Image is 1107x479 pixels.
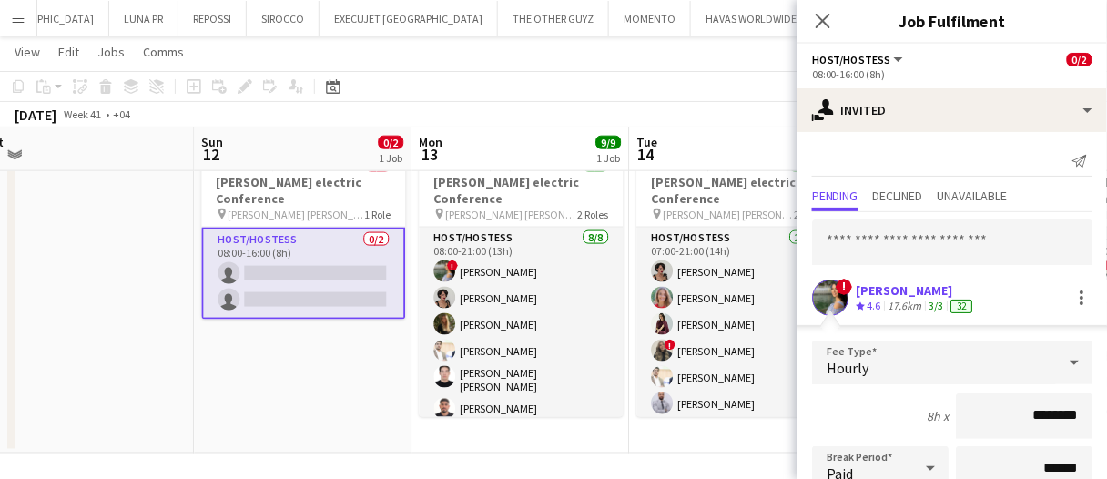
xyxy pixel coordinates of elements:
[178,1,247,36] button: REPOSSI
[950,300,972,313] div: 32
[416,144,442,165] span: 13
[247,1,320,36] button: SIROCCO
[836,279,852,295] span: !
[419,148,623,417] app-job-card: 08:00-21:00 (13h)9/9[PERSON_NAME] electric Conference [PERSON_NAME] [PERSON_NAME]2 RolesHost/Host...
[90,40,132,64] a: Jobs
[419,174,623,207] h3: [PERSON_NAME] electric Conference
[691,1,909,36] button: HAVAS WORLDWIDE MIDDLE EAST FZ LLC
[812,67,1092,81] div: 08:00-16:00 (8h)
[445,208,577,221] span: [PERSON_NAME] [PERSON_NAME]
[15,44,40,60] span: View
[201,228,405,320] app-card-role: Host/Hostess0/208:00-16:00 (8h)
[929,299,943,312] app-skills-label: 3/3
[15,106,56,124] div: [DATE]
[884,299,925,314] div: 17.6km
[596,151,620,165] div: 1 Job
[109,1,178,36] button: LUNA PR
[364,208,391,221] span: 1 Role
[636,148,840,417] app-job-card: 07:00-21:00 (14h)21/21[PERSON_NAME] electric Conference [PERSON_NAME] [PERSON_NAME]2 RolesHost/Ho...
[320,1,498,36] button: EXECUJET [GEOGRAPHIC_DATA]
[927,408,949,424] div: 8h x
[419,134,442,150] span: Mon
[577,208,608,221] span: 2 Roles
[867,299,880,312] span: 4.6
[201,148,405,320] app-job-card: 08:00-16:00 (8h)0/2[PERSON_NAME] electric Conference [PERSON_NAME] [PERSON_NAME]1 RoleHost/Hostes...
[7,40,47,64] a: View
[1067,53,1092,66] span: 0/2
[827,359,868,377] span: Hourly
[97,44,125,60] span: Jobs
[201,134,223,150] span: Sun
[201,174,405,207] h3: [PERSON_NAME] electric Conference
[60,107,106,121] span: Week 41
[665,340,675,351] span: !
[198,144,223,165] span: 12
[812,189,858,202] span: Pending
[634,144,657,165] span: 14
[795,208,826,221] span: 2 Roles
[609,1,691,36] button: MOMENTO
[797,88,1107,132] div: Invited
[595,136,621,149] span: 9/9
[58,44,79,60] span: Edit
[856,282,976,299] div: [PERSON_NAME]
[797,9,1107,33] h3: Job Fulfilment
[636,174,840,207] h3: [PERSON_NAME] electric Conference
[378,136,403,149] span: 0/2
[812,53,891,66] span: Host/Hostess
[498,1,609,36] button: THE OTHER GUYZ
[113,107,130,121] div: +04
[379,151,402,165] div: 1 Job
[228,208,364,221] span: [PERSON_NAME] [PERSON_NAME]
[663,208,795,221] span: [PERSON_NAME] [PERSON_NAME]
[143,44,184,60] span: Comms
[447,260,458,271] span: !
[136,40,191,64] a: Comms
[812,53,906,66] button: Host/Hostess
[51,40,86,64] a: Edit
[636,134,657,150] span: Tue
[938,189,1008,202] span: Unavailable
[873,189,923,202] span: Declined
